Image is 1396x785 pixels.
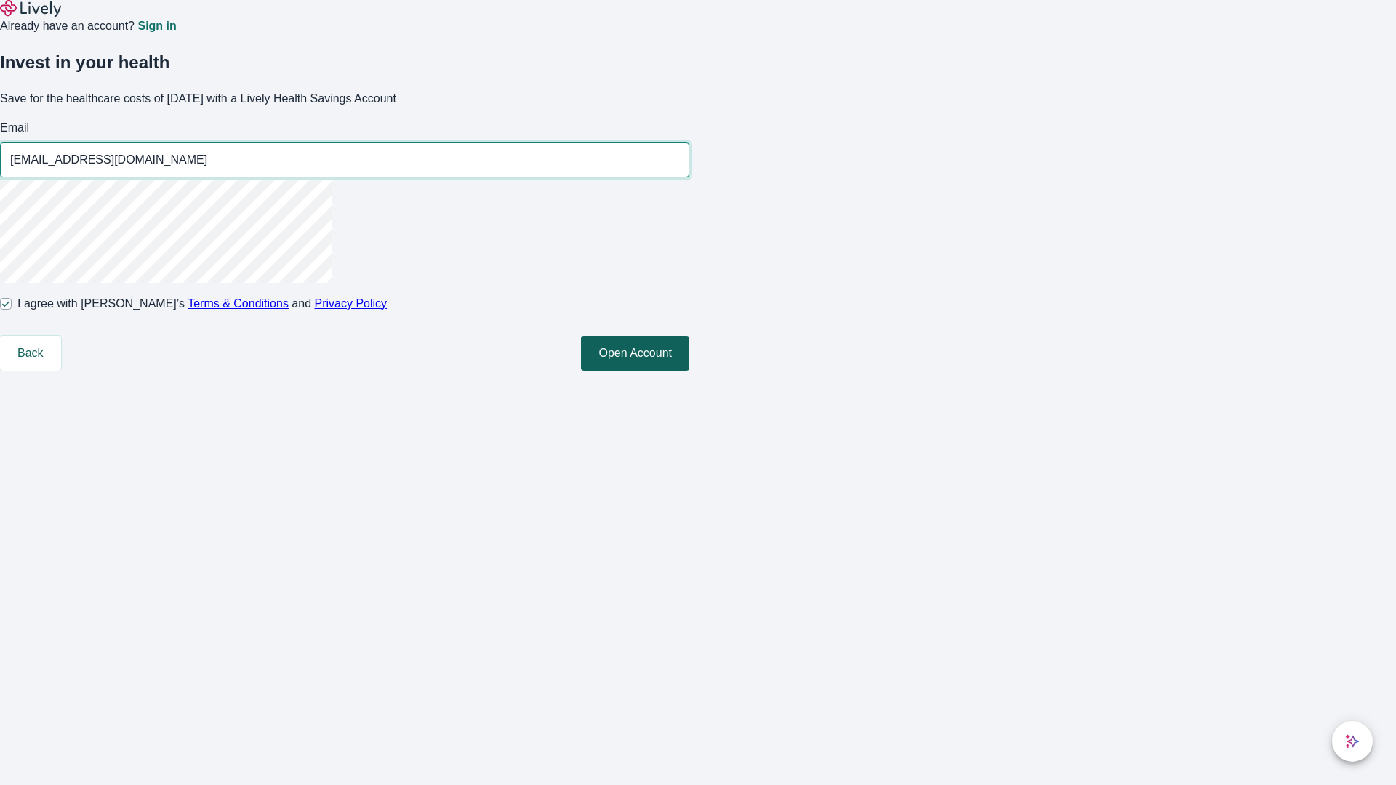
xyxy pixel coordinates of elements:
[188,297,289,310] a: Terms & Conditions
[1332,721,1373,762] button: chat
[17,295,387,313] span: I agree with [PERSON_NAME]’s and
[137,20,176,32] a: Sign in
[581,336,689,371] button: Open Account
[1345,734,1360,749] svg: Lively AI Assistant
[315,297,388,310] a: Privacy Policy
